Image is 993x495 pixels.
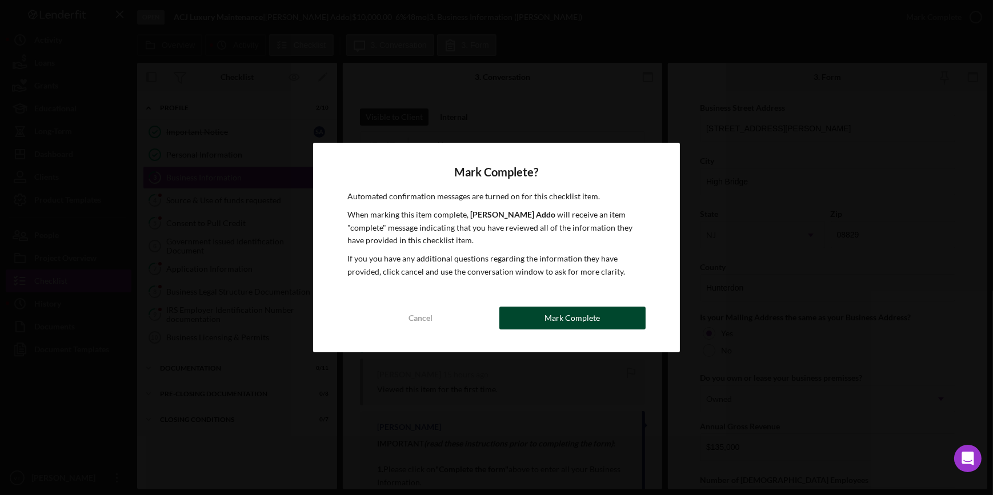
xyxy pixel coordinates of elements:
[544,307,600,329] div: Mark Complete
[347,166,645,179] h4: Mark Complete?
[499,307,646,329] button: Mark Complete
[347,307,494,329] button: Cancel
[347,252,645,278] p: If you you have any additional questions regarding the information they have provided, click canc...
[470,210,555,219] b: [PERSON_NAME] Addo
[409,307,433,329] div: Cancel
[347,190,645,203] p: Automated confirmation messages are turned on for this checklist item.
[347,208,645,247] p: When marking this item complete, will receive an item "complete" message indicating that you have...
[954,445,982,472] div: Open Intercom Messenger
